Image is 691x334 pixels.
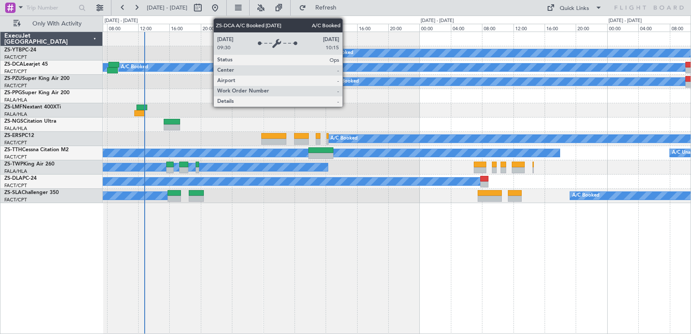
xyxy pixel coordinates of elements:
a: ZS-NGSCitation Ultra [4,119,56,124]
div: 08:00 [107,24,138,32]
div: A/C Booked [330,132,358,145]
span: ZS-NGS [4,119,23,124]
div: 20:00 [576,24,607,32]
div: 12:00 [513,24,545,32]
span: ZS-TWP [4,162,23,167]
a: ZS-DCALearjet 45 [4,62,48,67]
div: [DATE] - [DATE] [609,17,642,25]
button: Refresh [295,1,347,15]
div: 16:00 [357,24,388,32]
a: FACT/CPT [4,182,27,189]
span: ZS-LMF [4,105,22,110]
input: Trip Number [26,1,76,14]
div: 00:00 [607,24,638,32]
div: 20:00 [201,24,232,32]
div: A/C Booked [326,47,353,60]
span: ZS-YTB [4,48,22,53]
a: FACT/CPT [4,83,27,89]
div: 04:00 [263,24,295,32]
a: ZS-DLAPC-24 [4,176,37,181]
a: FACT/CPT [4,154,27,160]
a: FACT/CPT [4,197,27,203]
div: [DATE] - [DATE] [233,17,266,25]
div: 12:00 [138,24,169,32]
div: 00:00 [232,24,263,32]
span: ZS-SLA [4,190,22,195]
a: FACT/CPT [4,68,27,75]
a: ZS-TWPKing Air 260 [4,162,54,167]
a: ZS-YTBPC-24 [4,48,36,53]
a: ZS-TTHCessna Citation M2 [4,147,69,153]
a: ZS-PPGSuper King Air 200 [4,90,70,95]
div: 04:00 [638,24,669,32]
span: ZS-PZU [4,76,22,81]
a: ZS-LMFNextant 400XTi [4,105,61,110]
span: ZS-DCA [4,62,23,67]
div: 12:00 [326,24,357,32]
span: Refresh [308,5,344,11]
a: FACT/CPT [4,140,27,146]
button: Only With Activity [10,17,94,31]
div: [DATE] - [DATE] [105,17,138,25]
div: A/C Booked [121,61,148,74]
div: [DATE] - [DATE] [421,17,454,25]
a: FALA/HLA [4,111,27,118]
span: Only With Activity [22,21,91,27]
a: ZS-PZUSuper King Air 200 [4,76,70,81]
span: ZS-PPG [4,90,22,95]
div: Quick Links [560,4,589,13]
a: ZS-ERSPC12 [4,133,34,138]
div: 16:00 [169,24,200,32]
div: 04:00 [451,24,482,32]
div: 08:00 [295,24,326,32]
span: [DATE] - [DATE] [147,4,187,12]
a: FALA/HLA [4,168,27,175]
div: A/C Booked [332,75,359,88]
div: A/C Booked [572,189,599,202]
span: ZS-ERS [4,133,22,138]
a: FALA/HLA [4,125,27,132]
button: Quick Links [542,1,606,15]
div: 16:00 [545,24,576,32]
a: FALA/HLA [4,97,27,103]
div: 08:00 [482,24,513,32]
div: 20:00 [388,24,419,32]
a: ZS-SLAChallenger 350 [4,190,59,195]
span: ZS-TTH [4,147,22,153]
span: ZS-DLA [4,176,22,181]
div: 00:00 [419,24,450,32]
a: FACT/CPT [4,54,27,60]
